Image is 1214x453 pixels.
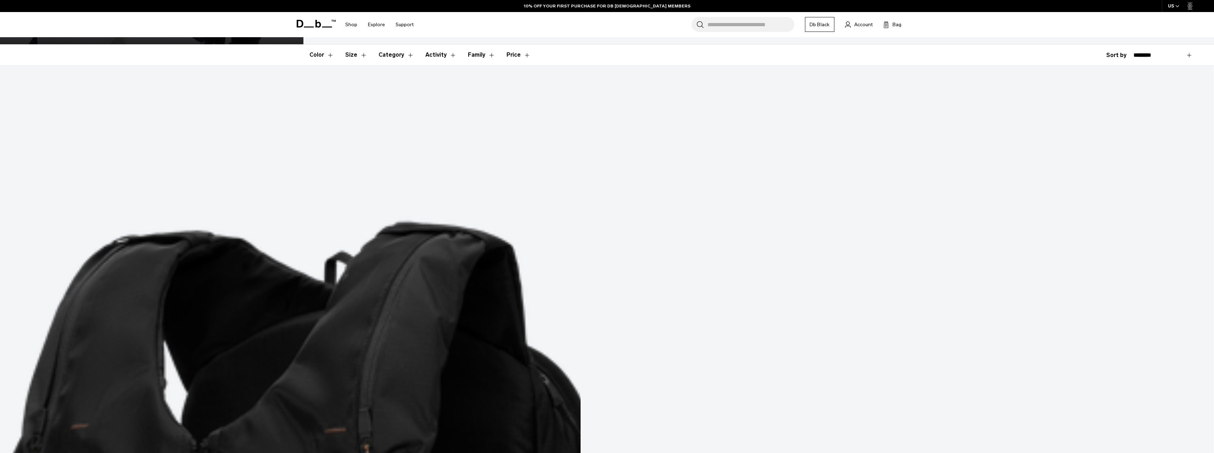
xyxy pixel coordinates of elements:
[845,20,873,29] a: Account
[854,21,873,28] span: Account
[309,45,334,65] button: Toggle Filter
[805,17,834,32] a: Db Black
[507,45,531,65] button: Toggle Price
[883,20,901,29] button: Bag
[468,45,495,65] button: Toggle Filter
[345,12,357,37] a: Shop
[368,12,385,37] a: Explore
[893,21,901,28] span: Bag
[396,12,414,37] a: Support
[340,12,419,37] nav: Main Navigation
[425,45,457,65] button: Toggle Filter
[379,45,414,65] button: Toggle Filter
[345,45,367,65] button: Toggle Filter
[524,3,690,9] a: 10% OFF YOUR FIRST PURCHASE FOR DB [DEMOGRAPHIC_DATA] MEMBERS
